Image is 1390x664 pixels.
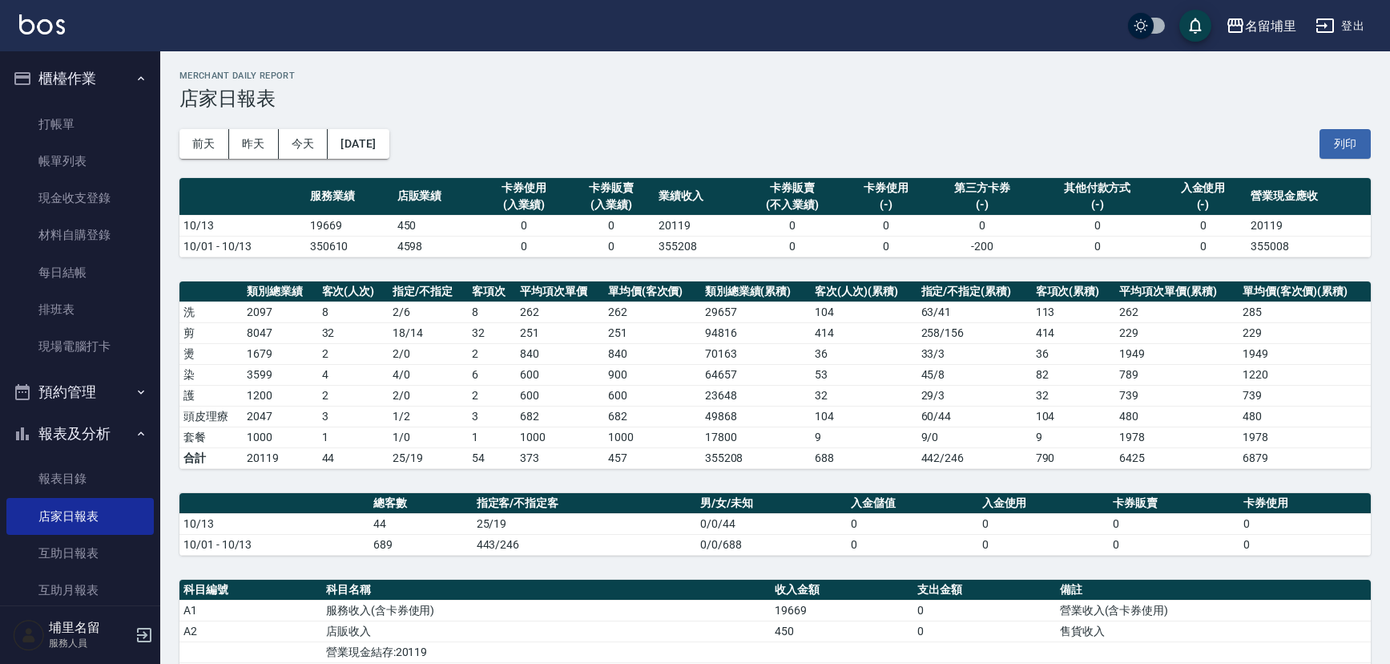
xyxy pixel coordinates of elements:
[1239,302,1371,322] td: 285
[567,236,655,257] td: 0
[929,236,1035,257] td: -200
[1032,302,1116,322] td: 113
[6,217,154,253] a: 材料自購登錄
[473,493,697,514] th: 指定客/不指定客
[369,534,473,555] td: 689
[6,106,154,143] a: 打帳單
[6,535,154,572] a: 互助日報表
[484,180,563,196] div: 卡券使用
[742,236,842,257] td: 0
[933,196,1031,213] div: (-)
[917,343,1032,364] td: 33 / 3
[1239,493,1371,514] th: 卡券使用
[243,364,317,385] td: 3599
[389,343,468,364] td: 2 / 0
[318,447,389,468] td: 44
[279,129,328,159] button: 今天
[179,281,1371,469] table: a dense table
[1159,236,1247,257] td: 0
[701,385,811,406] td: 23648
[604,385,701,406] td: 600
[917,447,1032,468] td: 442/246
[1239,534,1371,555] td: 0
[604,447,701,468] td: 457
[179,513,369,534] td: 10/13
[1039,180,1155,196] div: 其他付款方式
[811,427,917,447] td: 9
[1239,322,1371,343] td: 229
[393,215,481,236] td: 450
[1115,281,1239,302] th: 平均項次單價(累積)
[604,364,701,385] td: 900
[516,427,603,447] td: 1000
[318,343,389,364] td: 2
[516,447,603,468] td: 373
[468,406,517,427] td: 3
[701,281,811,302] th: 類別總業績(累積)
[1239,447,1371,468] td: 6879
[655,236,742,257] td: 355208
[1239,343,1371,364] td: 1949
[6,460,154,497] a: 報表目錄
[978,513,1109,534] td: 0
[746,180,838,196] div: 卡券販賣
[179,534,369,555] td: 10/01 - 10/13
[701,364,811,385] td: 64657
[243,447,317,468] td: 20119
[369,493,473,514] th: 總客數
[389,385,468,406] td: 2 / 0
[322,600,771,621] td: 服務收入(含卡券使用)
[1309,11,1371,41] button: 登出
[243,427,317,447] td: 1000
[243,281,317,302] th: 類別總業績
[571,180,651,196] div: 卡券販賣
[604,406,701,427] td: 682
[179,385,243,406] td: 護
[49,620,131,636] h5: 埔里名留
[847,493,977,514] th: 入金儲值
[1179,10,1211,42] button: save
[322,642,771,662] td: 營業現金結存:20119
[179,364,243,385] td: 染
[811,322,917,343] td: 414
[243,406,317,427] td: 2047
[389,427,468,447] td: 1 / 0
[6,180,154,217] a: 現金收支登錄
[468,343,517,364] td: 2
[811,302,917,322] td: 104
[701,343,811,364] td: 70163
[571,196,651,213] div: (入業績)
[567,215,655,236] td: 0
[1115,427,1239,447] td: 1978
[842,236,929,257] td: 0
[179,406,243,427] td: 頭皮理療
[1032,427,1116,447] td: 9
[1115,406,1239,427] td: 480
[179,493,1371,556] table: a dense table
[811,385,917,406] td: 32
[1056,580,1371,601] th: 備註
[742,215,842,236] td: 0
[1239,281,1371,302] th: 單均價(客次價)(累積)
[318,364,389,385] td: 4
[978,493,1109,514] th: 入金使用
[978,534,1109,555] td: 0
[306,236,393,257] td: 350610
[696,493,847,514] th: 男/女/未知
[771,621,913,642] td: 450
[811,281,917,302] th: 客次(人次)(累積)
[389,302,468,322] td: 2 / 6
[179,236,306,257] td: 10/01 - 10/13
[1115,385,1239,406] td: 739
[1032,343,1116,364] td: 36
[811,447,917,468] td: 688
[6,143,154,180] a: 帳單列表
[389,281,468,302] th: 指定/不指定
[6,572,154,609] a: 互助月報表
[179,343,243,364] td: 燙
[1239,427,1371,447] td: 1978
[1115,447,1239,468] td: 6425
[1115,364,1239,385] td: 789
[913,600,1056,621] td: 0
[318,302,389,322] td: 8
